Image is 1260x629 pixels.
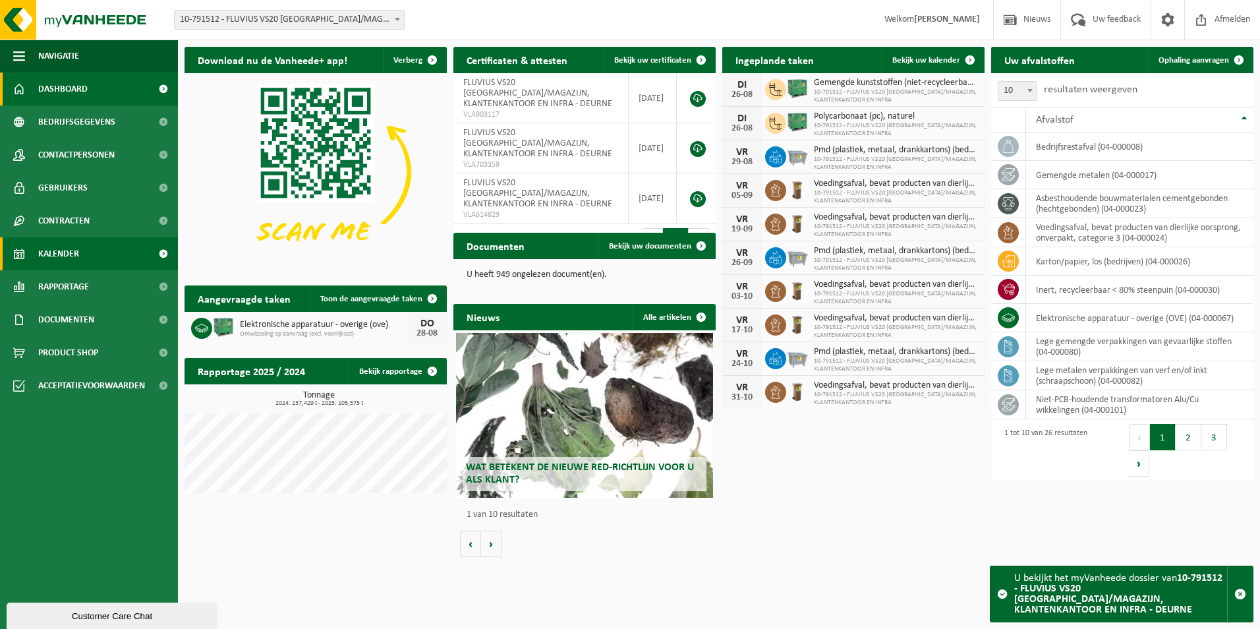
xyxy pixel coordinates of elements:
[1036,115,1074,125] span: Afvalstof
[414,329,440,338] div: 28-08
[463,178,612,209] span: FLUVIUS VS20 [GEOGRAPHIC_DATA]/MAGAZIJN, KLANTENKANTOOR EN INFRA - DEURNE
[393,56,422,65] span: Verberg
[38,237,79,270] span: Kalender
[729,248,755,258] div: VR
[240,330,407,338] span: Omwisseling op aanvraag (excl. voorrijkost)
[1044,84,1137,95] label: resultaten weergeven
[463,210,618,220] span: VLA614829
[463,78,612,109] span: FLUVIUS VS20 [GEOGRAPHIC_DATA]/MAGAZIJN, KLANTENKANTOOR EN INFRA - DEURNE
[467,510,709,520] p: 1 van 10 resultaten
[38,204,90,237] span: Contracten
[991,47,1088,73] h2: Uw afvalstoffen
[814,88,978,104] span: 10-791512 - FLUVIUS VS20 [GEOGRAPHIC_DATA]/MAGAZIJN, KLANTENKANTOOR EN INFRA
[481,531,501,557] button: Volgende
[320,295,422,303] span: Toon de aangevraagde taken
[786,346,809,369] img: WB-2500-GAL-GY-01
[729,258,755,268] div: 26-09
[814,223,978,239] span: 10-791512 - FLUVIUS VS20 [GEOGRAPHIC_DATA]/MAGAZIJN, KLANTENKANTOOR EN INFRA
[729,349,755,359] div: VR
[1026,218,1253,247] td: voedingsafval, bevat producten van dierlijke oorsprong, onverpakt, categorie 3 (04-000024)
[786,178,809,200] img: WB-0140-HPE-BN-01
[212,316,235,338] img: PB-HB-1400-HPE-GN-01
[174,10,405,30] span: 10-791512 - FLUVIUS VS20 ANTWERPEN/MAGAZIJN, KLANTENKANTOOR EN INFRA - DEURNE
[598,233,714,259] a: Bekijk uw documenten
[729,282,755,292] div: VR
[1026,161,1253,189] td: gemengde metalen (04-000017)
[786,380,809,402] img: WB-0140-HPE-BN-01
[463,128,612,159] span: FLUVIUS VS20 [GEOGRAPHIC_DATA]/MAGAZIJN, KLANTENKANTOOR EN INFRA - DEURNE
[814,78,978,88] span: Gemengde kunststoffen (niet-recycleerbaar), exclusief pvc
[814,380,978,391] span: Voedingsafval, bevat producten van dierlijke oorsprong, onverpakt, categorie 3
[383,47,445,73] button: Verberg
[729,124,755,133] div: 26-08
[1026,361,1253,390] td: lege metalen verpakkingen van verf en/of inkt (schraapschoon) (04-000082)
[882,47,983,73] a: Bekijk uw kalender
[814,156,978,171] span: 10-791512 - FLUVIUS VS20 [GEOGRAPHIC_DATA]/MAGAZIJN, KLANTENKANTOOR EN INFRA
[729,90,755,100] div: 26-08
[1176,424,1201,450] button: 2
[729,326,755,335] div: 17-10
[729,315,755,326] div: VR
[814,246,978,256] span: Pmd (plastiek, metaal, drankkartons) (bedrijven)
[460,531,481,557] button: Vorige
[729,158,755,167] div: 29-08
[814,111,978,122] span: Polycarbonaat (pc), naturel
[633,304,714,330] a: Alle artikelen
[914,15,980,24] strong: [PERSON_NAME]
[998,82,1037,100] span: 10
[453,233,538,258] h2: Documenten
[786,245,809,268] img: WB-2500-GAL-GY-01
[1014,573,1222,615] strong: 10-791512 - FLUVIUS VS20 [GEOGRAPHIC_DATA]/MAGAZIJN, KLANTENKANTOOR EN INFRA - DEURNE
[453,304,513,330] h2: Nieuws
[786,77,809,100] img: PB-HB-1400-HPE-GN-01
[729,80,755,90] div: DI
[1026,276,1253,304] td: inert, recycleerbaar < 80% steenpuin (04-000030)
[38,171,88,204] span: Gebruikers
[1201,424,1227,450] button: 3
[467,270,702,280] p: U heeft 949 ongelezen document(en).
[604,47,714,73] a: Bekijk uw certificaten
[814,189,978,205] span: 10-791512 - FLUVIUS VS20 [GEOGRAPHIC_DATA]/MAGAZIJN, KLANTENKANTOOR EN INFRA
[998,81,1037,101] span: 10
[609,242,691,251] span: Bekijk uw documenten
[814,256,978,272] span: 10-791512 - FLUVIUS VS20 [GEOGRAPHIC_DATA]/MAGAZIJN, KLANTENKANTOOR EN INFRA
[1150,424,1176,450] button: 1
[191,391,447,407] h3: Tonnage
[1159,56,1229,65] span: Ophaling aanvragen
[998,423,1087,478] div: 1 tot 10 van 26 resultaten
[786,144,809,167] img: WB-2500-GAL-GY-01
[786,279,809,301] img: WB-0140-HPE-BN-01
[786,111,809,133] img: PB-HB-1400-HPE-GN-01
[1026,247,1253,276] td: karton/papier, los (bedrijven) (04-000026)
[814,347,978,357] span: Pmd (plastiek, metaal, drankkartons) (bedrijven)
[1026,332,1253,361] td: lege gemengde verpakkingen van gevaarlijke stoffen (04-000080)
[463,160,618,170] span: VLA703359
[191,400,447,407] span: 2024: 237,429 t - 2025: 105,575 t
[814,122,978,138] span: 10-791512 - FLUVIUS VS20 [GEOGRAPHIC_DATA]/MAGAZIJN, KLANTENKANTOOR EN INFRA
[786,212,809,234] img: WB-0140-HPE-BN-01
[892,56,960,65] span: Bekijk uw kalender
[814,324,978,340] span: 10-791512 - FLUVIUS VS20 [GEOGRAPHIC_DATA]/MAGAZIJN, KLANTENKANTOOR EN INFRA
[629,123,677,173] td: [DATE]
[38,138,115,171] span: Contactpersonen
[729,225,755,234] div: 19-09
[1129,450,1149,477] button: Next
[814,357,978,373] span: 10-791512 - FLUVIUS VS20 [GEOGRAPHIC_DATA]/MAGAZIJN, KLANTENKANTOOR EN INFRA
[729,359,755,369] div: 24-10
[240,320,407,330] span: Elektronische apparatuur - overige (ove)
[38,303,94,336] span: Documenten
[729,191,755,200] div: 05-09
[814,280,978,290] span: Voedingsafval, bevat producten van dierlijke oorsprong, onverpakt, categorie 3
[1026,390,1253,419] td: niet-PCB-houdende transformatoren Alu/Cu wikkelingen (04-000101)
[456,333,713,498] a: Wat betekent de nieuwe RED-richtlijn voor u als klant?
[38,336,98,369] span: Product Shop
[185,285,304,311] h2: Aangevraagde taken
[1129,424,1150,450] button: Previous
[1148,47,1252,73] a: Ophaling aanvragen
[38,105,115,138] span: Bedrijfsgegevens
[814,313,978,324] span: Voedingsafval, bevat producten van dierlijke oorsprong, onverpakt, categorie 3
[466,462,694,485] span: Wat betekent de nieuwe RED-richtlijn voor u als klant?
[1026,304,1253,332] td: elektronische apparatuur - overige (OVE) (04-000067)
[38,40,79,73] span: Navigatie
